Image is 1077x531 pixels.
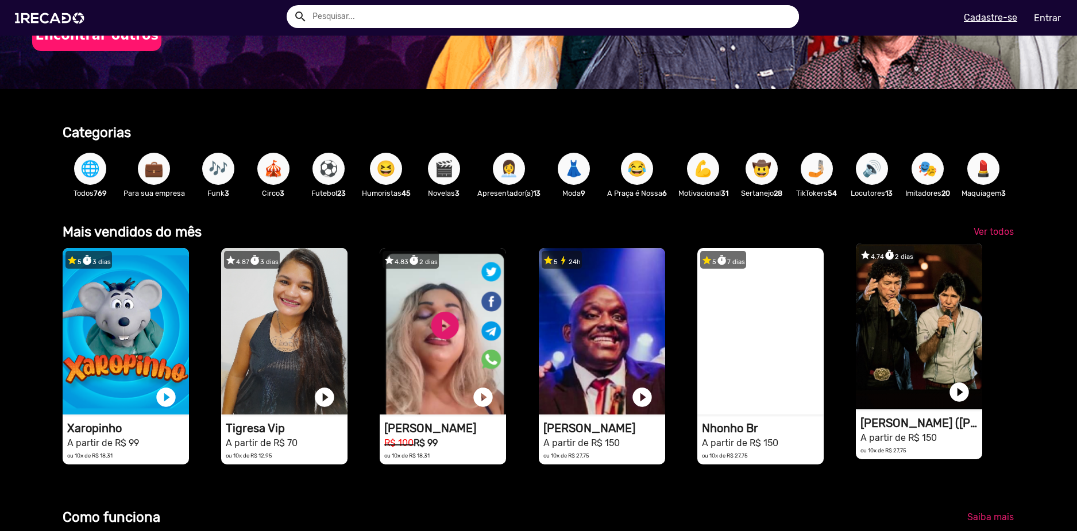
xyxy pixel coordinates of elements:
[477,188,541,199] p: Apresentador(a)
[627,153,647,185] span: 😂
[967,511,1014,522] span: Saiba mais
[958,507,1023,528] a: Saiba mais
[789,386,812,409] a: play_circle_filled
[63,125,131,141] b: Categorias
[702,421,824,435] h1: Nhonho Br
[693,153,713,185] span: 💪
[289,6,310,26] button: Example home icon
[376,153,396,185] span: 😆
[67,452,113,459] small: ou 10x de R$ 18,31
[807,153,827,185] span: 🤳🏼
[380,248,506,414] video: 1RECADO vídeos dedicados para fãs e empresas
[702,437,778,448] small: A partir de R$ 150
[1001,189,1006,197] b: 3
[564,153,584,185] span: 👗
[155,386,177,409] a: play_circle_filled
[740,188,783,199] p: Sertanejo
[912,153,944,185] button: 🎭
[697,248,824,414] video: 1RECADO vídeos dedicados para fãs e empresas
[304,5,800,28] input: Pesquisar...
[63,509,160,525] b: Como funciona
[402,189,411,197] b: 45
[687,153,719,185] button: 💪
[313,386,336,409] a: play_circle_filled
[226,421,348,435] h1: Tigresa Vip
[144,153,164,185] span: 💼
[543,452,589,459] small: ou 10x de R$ 27,75
[918,153,937,185] span: 🎭
[801,153,833,185] button: 🤳🏼
[774,189,782,197] b: 28
[631,386,654,409] a: play_circle_filled
[678,188,728,199] p: Motivacional
[581,189,585,197] b: 9
[221,248,348,414] video: 1RECADO vídeos dedicados para fãs e empresas
[543,437,620,448] small: A partir de R$ 150
[455,189,460,197] b: 3
[63,248,189,414] video: 1RECADO vídeos dedicados para fãs e empresas
[621,153,653,185] button: 😂
[860,416,982,430] h1: [PERSON_NAME] ([PERSON_NAME] & [PERSON_NAME])
[472,386,495,409] a: play_circle_filled
[370,153,402,185] button: 😆
[974,153,993,185] span: 💄
[862,153,882,185] span: 🔊
[967,153,999,185] button: 💄
[280,189,284,197] b: 3
[226,437,298,448] small: A partir de R$ 70
[307,188,350,199] p: Futebol
[384,452,430,459] small: ou 10x de R$ 18,31
[67,421,189,435] h1: Xaropinho
[1026,8,1068,28] a: Entrar
[860,432,937,443] small: A partir de R$ 150
[226,452,272,459] small: ou 10x de R$ 12,95
[384,421,506,435] h1: [PERSON_NAME]
[607,188,667,199] p: A Praça é Nossa
[662,189,667,197] b: 6
[795,188,839,199] p: TikTokers
[202,153,234,185] button: 🎶
[94,189,107,197] b: 769
[721,189,728,197] b: 31
[123,188,185,199] p: Para sua empresa
[312,153,345,185] button: ⚽
[493,153,525,185] button: 👩‍💼
[856,243,982,409] video: 1RECADO vídeos dedicados para fãs e empresas
[337,189,346,197] b: 23
[828,189,837,197] b: 54
[941,189,950,197] b: 20
[860,447,906,454] small: ou 10x de R$ 27,75
[63,224,202,240] b: Mais vendidos do mês
[964,12,1017,23] u: Cadastre-se
[962,188,1006,199] p: Maquiagem
[225,189,229,197] b: 3
[533,189,541,197] b: 13
[414,437,438,448] b: R$ 99
[252,188,295,199] p: Circo
[752,153,771,185] span: 🤠
[384,437,414,448] small: R$ 100
[539,248,665,414] video: 1RECADO vídeos dedicados para fãs e empresas
[850,188,894,199] p: Locutores
[746,153,778,185] button: 🤠
[257,153,289,185] button: 🎪
[422,188,466,199] p: Novelas
[702,452,748,459] small: ou 10x de R$ 27,75
[362,188,411,199] p: Humoristas
[885,189,893,197] b: 13
[499,153,519,185] span: 👩‍💼
[138,153,170,185] button: 💼
[428,153,460,185] button: 🎬
[543,421,665,435] h1: [PERSON_NAME]
[319,153,338,185] span: ⚽
[558,153,590,185] button: 👗
[209,153,228,185] span: 🎶
[264,153,283,185] span: 🎪
[67,437,139,448] small: A partir de R$ 99
[552,188,596,199] p: Moda
[974,226,1014,237] span: Ver todos
[68,188,112,199] p: Todos
[80,153,100,185] span: 🌐
[905,188,950,199] p: Imitadores
[74,153,106,185] button: 🌐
